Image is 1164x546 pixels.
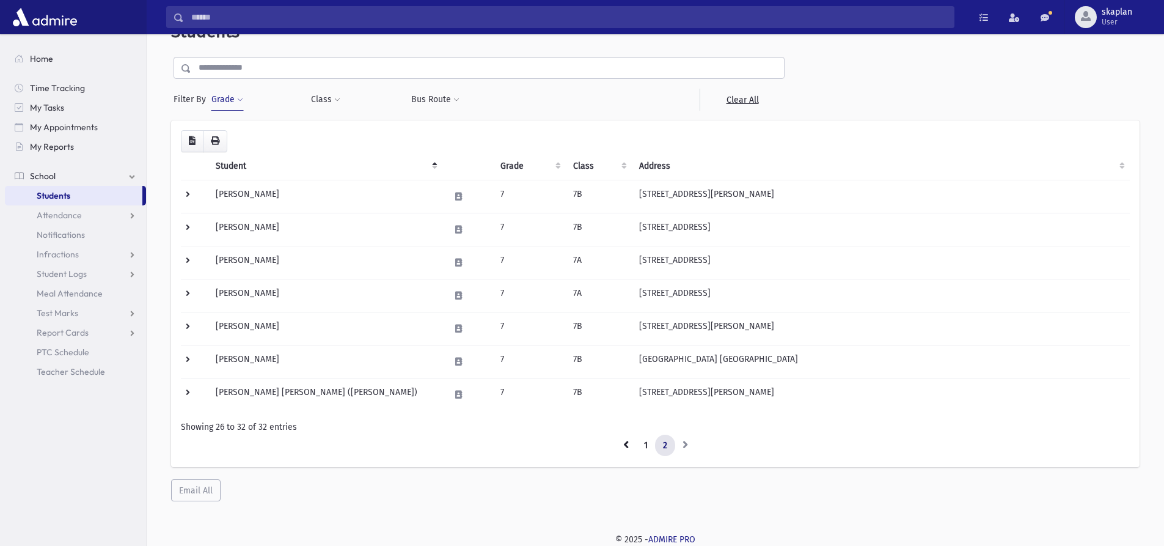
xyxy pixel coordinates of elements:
[632,345,1130,378] td: [GEOGRAPHIC_DATA] [GEOGRAPHIC_DATA]
[208,152,442,180] th: Student: activate to sort column descending
[5,303,146,323] a: Test Marks
[181,421,1130,433] div: Showing 26 to 32 of 32 entries
[37,327,89,338] span: Report Cards
[37,210,82,221] span: Attendance
[171,479,221,501] button: Email All
[5,245,146,264] a: Infractions
[37,268,87,279] span: Student Logs
[632,152,1130,180] th: Address: activate to sort column ascending
[632,213,1130,246] td: [STREET_ADDRESS]
[208,279,442,312] td: [PERSON_NAME]
[655,435,675,457] a: 2
[5,264,146,284] a: Student Logs
[566,213,632,246] td: 7B
[30,141,74,152] span: My Reports
[37,229,85,240] span: Notifications
[632,279,1130,312] td: [STREET_ADDRESS]
[566,279,632,312] td: 7A
[566,378,632,411] td: 7B
[208,312,442,345] td: [PERSON_NAME]
[30,102,64,113] span: My Tasks
[5,117,146,137] a: My Appointments
[493,378,566,411] td: 7
[1102,7,1132,17] span: skaplan
[37,308,78,319] span: Test Marks
[5,323,146,342] a: Report Cards
[493,345,566,378] td: 7
[310,89,341,111] button: Class
[700,89,785,111] a: Clear All
[636,435,656,457] a: 1
[1102,17,1132,27] span: User
[181,130,203,152] button: CSV
[566,312,632,345] td: 7B
[5,78,146,98] a: Time Tracking
[566,345,632,378] td: 7B
[5,205,146,225] a: Attendance
[566,180,632,213] td: 7B
[208,180,442,213] td: [PERSON_NAME]
[208,345,442,378] td: [PERSON_NAME]
[208,213,442,246] td: [PERSON_NAME]
[203,130,227,152] button: Print
[5,225,146,245] a: Notifications
[184,6,954,28] input: Search
[5,137,146,157] a: My Reports
[566,246,632,279] td: 7A
[493,152,566,180] th: Grade: activate to sort column ascending
[208,378,442,411] td: [PERSON_NAME] [PERSON_NAME] ([PERSON_NAME])
[174,93,211,106] span: Filter By
[493,312,566,345] td: 7
[648,534,695,545] a: ADMIRE PRO
[37,190,70,201] span: Students
[10,5,80,29] img: AdmirePro
[493,213,566,246] td: 7
[493,246,566,279] td: 7
[211,89,244,111] button: Grade
[30,122,98,133] span: My Appointments
[5,166,146,186] a: School
[5,98,146,117] a: My Tasks
[30,83,85,94] span: Time Tracking
[493,279,566,312] td: 7
[632,378,1130,411] td: [STREET_ADDRESS][PERSON_NAME]
[5,342,146,362] a: PTC Schedule
[37,288,103,299] span: Meal Attendance
[411,89,460,111] button: Bus Route
[5,186,142,205] a: Students
[30,171,56,182] span: School
[208,246,442,279] td: [PERSON_NAME]
[493,180,566,213] td: 7
[632,246,1130,279] td: [STREET_ADDRESS]
[166,533,1144,546] div: © 2025 -
[5,284,146,303] a: Meal Attendance
[5,49,146,68] a: Home
[30,53,53,64] span: Home
[632,180,1130,213] td: [STREET_ADDRESS][PERSON_NAME]
[5,362,146,382] a: Teacher Schedule
[37,366,105,377] span: Teacher Schedule
[632,312,1130,345] td: [STREET_ADDRESS][PERSON_NAME]
[566,152,632,180] th: Class: activate to sort column ascending
[37,347,89,358] span: PTC Schedule
[37,249,79,260] span: Infractions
